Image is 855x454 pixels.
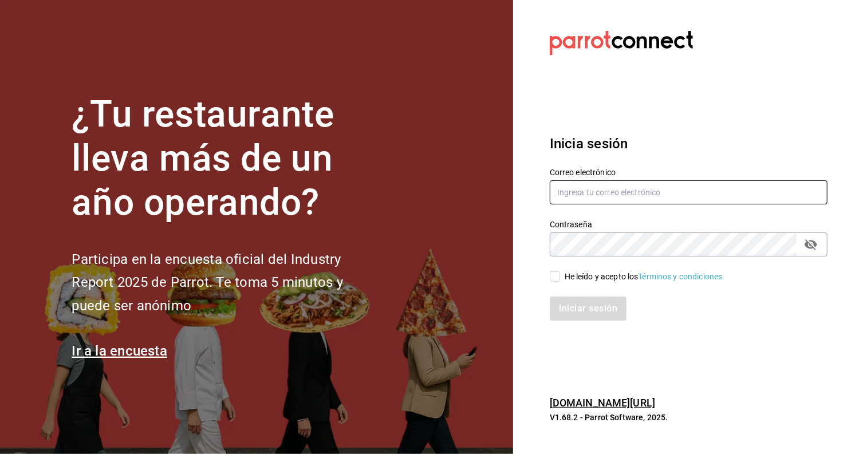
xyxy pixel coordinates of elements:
label: Correo electrónico [550,169,828,177]
button: passwordField [801,235,821,254]
p: V1.68.2 - Parrot Software, 2025. [550,412,828,423]
a: [DOMAIN_NAME][URL] [550,397,655,409]
h3: Inicia sesión [550,133,828,154]
a: Ir a la encuesta [72,343,167,359]
a: Términos y condiciones. [639,272,725,281]
label: Contraseña [550,221,828,229]
input: Ingresa tu correo electrónico [550,180,828,204]
h1: ¿Tu restaurante lleva más de un año operando? [72,93,381,224]
div: He leído y acepto los [565,271,725,283]
h2: Participa en la encuesta oficial del Industry Report 2025 de Parrot. Te toma 5 minutos y puede se... [72,248,381,318]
